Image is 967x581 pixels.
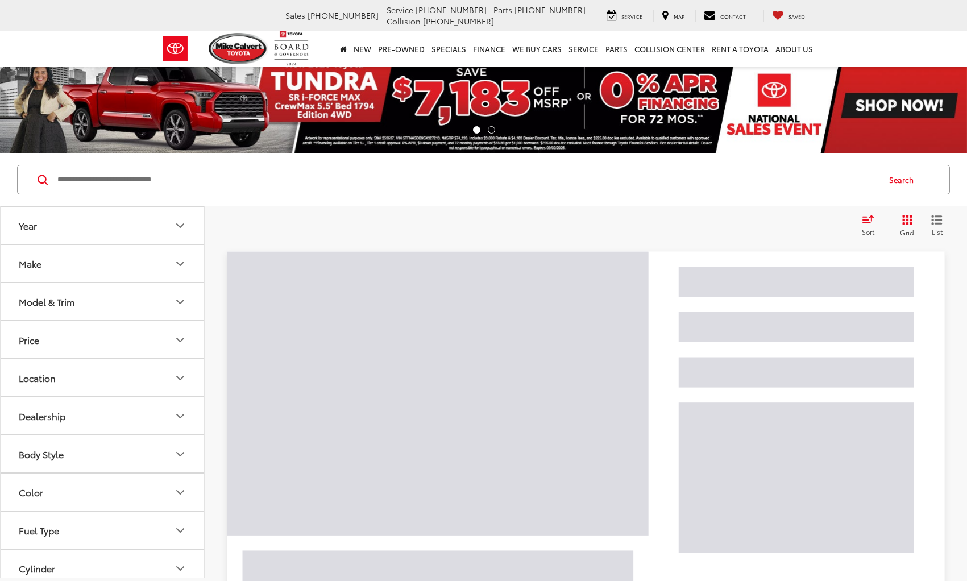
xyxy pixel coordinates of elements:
[1,245,205,282] button: MakeMake
[19,525,59,536] div: Fuel Type
[763,10,814,22] a: My Saved Vehicles
[19,487,43,497] div: Color
[923,214,951,237] button: List View
[375,31,428,67] a: Pre-Owned
[1,359,205,396] button: LocationLocation
[209,33,269,64] img: Mike Calvert Toyota
[19,258,41,269] div: Make
[1,207,205,244] button: YearYear
[1,474,205,511] button: ColorColor
[708,31,772,67] a: Rent a Toyota
[602,31,631,67] a: Parts
[772,31,816,67] a: About Us
[878,165,930,194] button: Search
[285,10,305,21] span: Sales
[173,409,187,423] div: Dealership
[900,227,914,237] span: Grid
[19,563,55,574] div: Cylinder
[470,31,509,67] a: Finance
[154,30,197,67] img: Toyota
[350,31,375,67] a: New
[173,333,187,347] div: Price
[514,4,586,15] span: [PHONE_NUMBER]
[387,15,421,27] span: Collision
[598,10,651,22] a: Service
[674,13,684,20] span: Map
[173,485,187,499] div: Color
[428,31,470,67] a: Specials
[1,512,205,549] button: Fuel TypeFuel Type
[862,227,874,236] span: Sort
[173,524,187,537] div: Fuel Type
[653,10,693,22] a: Map
[387,4,413,15] span: Service
[509,31,565,67] a: WE BUY CARS
[173,219,187,233] div: Year
[720,13,746,20] span: Contact
[1,321,205,358] button: PricePrice
[19,334,39,345] div: Price
[337,31,350,67] a: Home
[308,10,379,21] span: [PHONE_NUMBER]
[631,31,708,67] a: Collision Center
[19,410,65,421] div: Dealership
[1,283,205,320] button: Model & TrimModel & Trim
[695,10,754,22] a: Contact
[19,296,74,307] div: Model & Trim
[19,372,56,383] div: Location
[1,435,205,472] button: Body StyleBody Style
[173,295,187,309] div: Model & Trim
[56,166,878,193] input: Search by Make, Model, or Keyword
[493,4,512,15] span: Parts
[788,13,805,20] span: Saved
[423,15,494,27] span: [PHONE_NUMBER]
[173,257,187,271] div: Make
[173,447,187,461] div: Body Style
[621,13,642,20] span: Service
[856,214,887,237] button: Select sort value
[416,4,487,15] span: [PHONE_NUMBER]
[1,397,205,434] button: DealershipDealership
[19,220,37,231] div: Year
[173,371,187,385] div: Location
[565,31,602,67] a: Service
[173,562,187,575] div: Cylinder
[931,227,943,236] span: List
[19,449,64,459] div: Body Style
[887,214,923,237] button: Grid View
